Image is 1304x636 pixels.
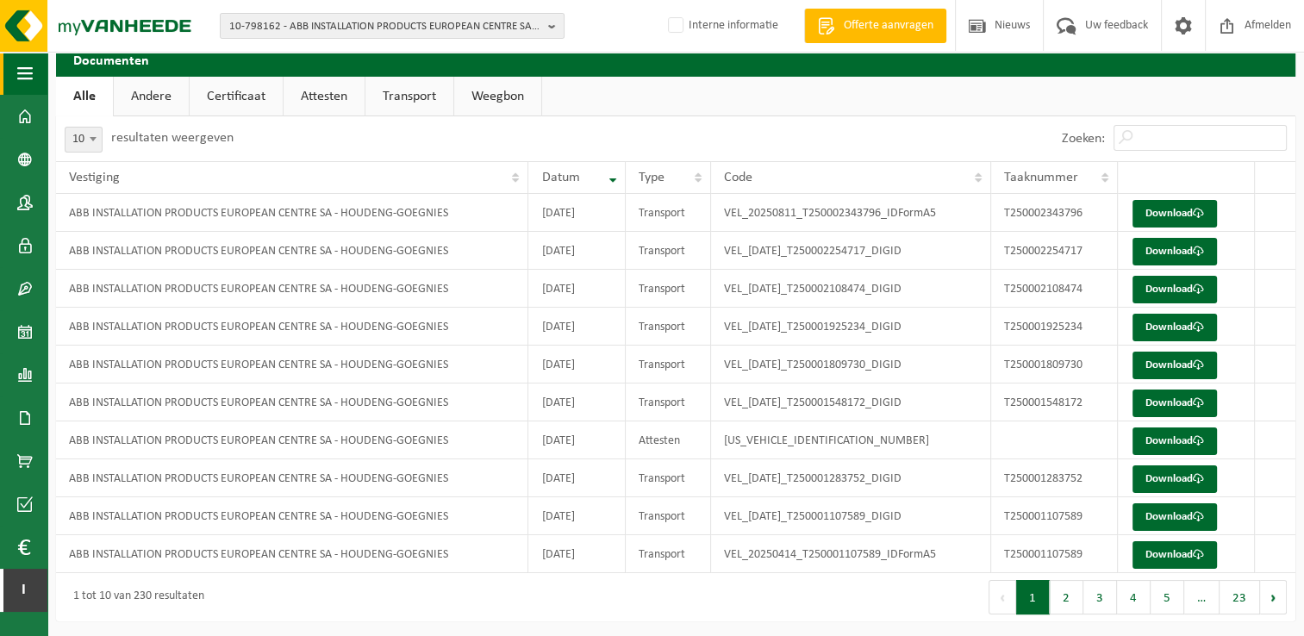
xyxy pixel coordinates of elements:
[711,194,991,232] td: VEL_20250811_T250002343796_IDFormA5
[1132,352,1217,379] a: Download
[229,14,541,40] span: 10-798162 - ABB INSTALLATION PRODUCTS EUROPEAN CENTRE SA - HOUDENG-GOEGNIES
[528,270,625,308] td: [DATE]
[639,171,664,184] span: Type
[626,383,712,421] td: Transport
[626,497,712,535] td: Transport
[454,77,541,116] a: Weegbon
[1260,580,1287,614] button: Next
[56,308,528,346] td: ABB INSTALLATION PRODUCTS EUROPEAN CENTRE SA - HOUDENG-GOEGNIES
[1184,580,1220,614] span: …
[541,171,579,184] span: Datum
[626,232,712,270] td: Transport
[284,77,365,116] a: Attesten
[711,535,991,573] td: VEL_20250414_T250001107589_IDFormA5
[69,171,120,184] span: Vestiging
[528,497,625,535] td: [DATE]
[804,9,946,43] a: Offerte aanvragen
[991,194,1118,232] td: T250002343796
[56,194,528,232] td: ABB INSTALLATION PRODUCTS EUROPEAN CENTRE SA - HOUDENG-GOEGNIES
[1016,580,1050,614] button: 1
[839,17,938,34] span: Offerte aanvragen
[65,582,204,613] div: 1 tot 10 van 230 resultaten
[991,497,1118,535] td: T250001107589
[111,131,234,145] label: resultaten weergeven
[114,77,189,116] a: Andere
[365,77,453,116] a: Transport
[626,308,712,346] td: Transport
[56,270,528,308] td: ABB INSTALLATION PRODUCTS EUROPEAN CENTRE SA - HOUDENG-GOEGNIES
[711,497,991,535] td: VEL_[DATE]_T250001107589_DIGID
[17,569,30,612] span: I
[1151,580,1184,614] button: 5
[664,13,778,39] label: Interne informatie
[528,346,625,383] td: [DATE]
[626,535,712,573] td: Transport
[56,77,113,116] a: Alle
[56,383,528,421] td: ABB INSTALLATION PRODUCTS EUROPEAN CENTRE SA - HOUDENG-GOEGNIES
[1132,276,1217,303] a: Download
[1132,503,1217,531] a: Download
[989,580,1016,614] button: Previous
[1132,314,1217,341] a: Download
[991,308,1118,346] td: T250001925234
[190,77,283,116] a: Certificaat
[528,308,625,346] td: [DATE]
[1132,427,1217,455] a: Download
[1083,580,1117,614] button: 3
[711,232,991,270] td: VEL_[DATE]_T250002254717_DIGID
[1117,580,1151,614] button: 4
[56,459,528,497] td: ABB INSTALLATION PRODUCTS EUROPEAN CENTRE SA - HOUDENG-GOEGNIES
[991,383,1118,421] td: T250001548172
[1132,541,1217,569] a: Download
[991,535,1118,573] td: T250001107589
[991,270,1118,308] td: T250002108474
[711,308,991,346] td: VEL_[DATE]_T250001925234_DIGID
[991,346,1118,383] td: T250001809730
[56,346,528,383] td: ABB INSTALLATION PRODUCTS EUROPEAN CENTRE SA - HOUDENG-GOEGNIES
[56,421,528,459] td: ABB INSTALLATION PRODUCTS EUROPEAN CENTRE SA - HOUDENG-GOEGNIES
[711,270,991,308] td: VEL_[DATE]_T250002108474_DIGID
[711,421,991,459] td: [US_VEHICLE_IDENTIFICATION_NUMBER]
[1132,390,1217,417] a: Download
[711,346,991,383] td: VEL_[DATE]_T250001809730_DIGID
[991,459,1118,497] td: T250001283752
[65,127,103,153] span: 10
[56,535,528,573] td: ABB INSTALLATION PRODUCTS EUROPEAN CENTRE SA - HOUDENG-GOEGNIES
[724,171,752,184] span: Code
[56,42,1295,76] h2: Documenten
[1062,132,1105,146] label: Zoeken:
[66,128,102,152] span: 10
[626,421,712,459] td: Attesten
[1132,465,1217,493] a: Download
[711,459,991,497] td: VEL_[DATE]_T250001283752_DIGID
[626,270,712,308] td: Transport
[1050,580,1083,614] button: 2
[711,383,991,421] td: VEL_[DATE]_T250001548172_DIGID
[1004,171,1078,184] span: Taaknummer
[1220,580,1260,614] button: 23
[626,459,712,497] td: Transport
[1132,200,1217,228] a: Download
[56,497,528,535] td: ABB INSTALLATION PRODUCTS EUROPEAN CENTRE SA - HOUDENG-GOEGNIES
[528,194,625,232] td: [DATE]
[56,232,528,270] td: ABB INSTALLATION PRODUCTS EUROPEAN CENTRE SA - HOUDENG-GOEGNIES
[528,421,625,459] td: [DATE]
[1132,238,1217,265] a: Download
[528,459,625,497] td: [DATE]
[220,13,565,39] button: 10-798162 - ABB INSTALLATION PRODUCTS EUROPEAN CENTRE SA - HOUDENG-GOEGNIES
[528,232,625,270] td: [DATE]
[626,346,712,383] td: Transport
[528,535,625,573] td: [DATE]
[991,232,1118,270] td: T250002254717
[528,383,625,421] td: [DATE]
[626,194,712,232] td: Transport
